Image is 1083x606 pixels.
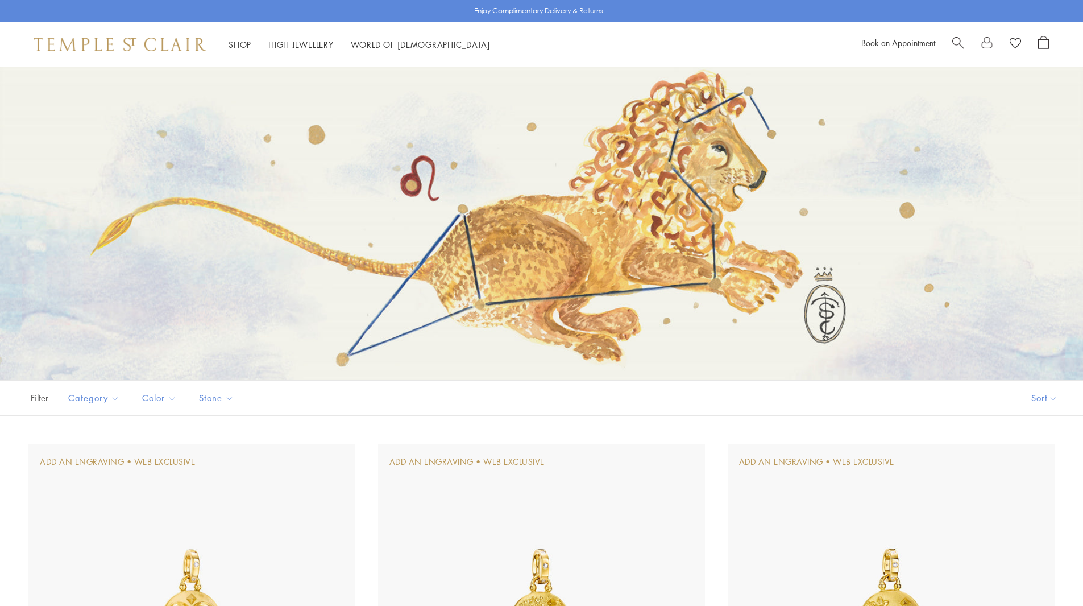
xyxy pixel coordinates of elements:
button: Category [60,385,128,411]
button: Show sort by [1006,381,1083,415]
a: Book an Appointment [861,37,935,48]
a: World of [DEMOGRAPHIC_DATA]World of [DEMOGRAPHIC_DATA] [351,39,490,50]
div: Add An Engraving • Web Exclusive [389,456,545,468]
div: Add An Engraving • Web Exclusive [739,456,894,468]
button: Color [134,385,185,411]
img: Temple St. Clair [34,38,206,51]
div: Add An Engraving • Web Exclusive [40,456,195,468]
p: Enjoy Complimentary Delivery & Returns [474,5,603,17]
span: Color [136,391,185,405]
a: High JewelleryHigh Jewellery [268,39,334,50]
a: Search [952,36,964,53]
button: Stone [190,385,242,411]
a: Open Shopping Bag [1038,36,1049,53]
nav: Main navigation [229,38,490,52]
span: Category [63,391,128,405]
a: View Wishlist [1010,36,1021,53]
a: ShopShop [229,39,251,50]
span: Stone [193,391,242,405]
